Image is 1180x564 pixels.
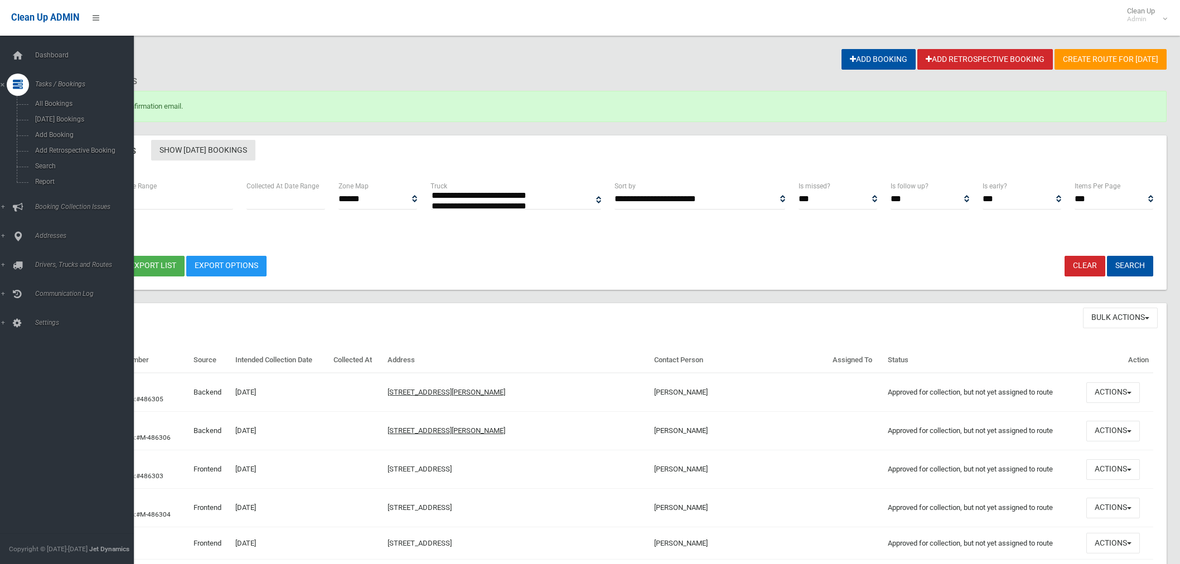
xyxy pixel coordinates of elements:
td: Approved for collection, but not yet assigned to route [883,489,1082,527]
button: Bulk Actions [1083,308,1158,328]
td: Backend [189,373,231,412]
td: [PERSON_NAME] [650,412,828,450]
span: Communication Log [32,290,143,298]
a: #M-486304 [136,510,171,518]
td: [DATE] [231,450,329,489]
a: Add Retrospective Booking [917,49,1053,70]
td: Backend [189,412,231,450]
button: Search [1107,256,1153,276]
th: Action [1082,348,1153,373]
td: [DATE] [231,489,329,527]
strong: Jet Dynamics [89,545,129,553]
span: Copyright © [DATE]-[DATE] [9,545,88,553]
span: Dashboard [32,51,143,59]
a: #M-486306 [136,434,171,441]
span: Settings [32,319,143,327]
a: [STREET_ADDRESS][PERSON_NAME] [388,388,505,396]
a: #486303 [136,472,163,480]
a: [STREET_ADDRESS] [388,465,452,473]
a: [STREET_ADDRESS] [388,539,452,547]
button: Actions [1086,459,1140,480]
span: Tasks / Bookings [32,80,143,88]
td: [PERSON_NAME] [650,489,828,527]
a: Clear [1065,256,1105,276]
td: Approved for collection, but not yet assigned to route [883,412,1082,450]
span: Report [32,178,134,186]
span: Add Retrospective Booking [32,147,134,154]
button: Actions [1086,421,1140,441]
th: Booking Number [91,348,189,373]
td: Frontend [189,450,231,489]
th: Status [883,348,1082,373]
span: Addresses [32,232,143,240]
th: Contact Person [650,348,828,373]
td: [PERSON_NAME] [650,527,828,560]
a: Show [DATE] Bookings [151,140,255,161]
span: Search [32,162,134,170]
label: Truck [431,180,447,192]
small: Companions: [96,510,172,518]
button: Actions [1086,533,1140,553]
div: Booking sent confirmation email. [49,91,1167,122]
td: Approved for collection, but not yet assigned to route [883,373,1082,412]
span: All Bookings [32,100,134,108]
th: Assigned To [828,348,883,373]
a: [STREET_ADDRESS][PERSON_NAME] [388,426,505,435]
td: [DATE] [231,412,329,450]
td: Frontend [189,527,231,560]
span: Clean Up ADMIN [11,12,79,23]
span: Clean Up [1121,7,1166,23]
th: Collected At [329,348,383,373]
a: #486305 [136,395,163,403]
td: [DATE] [231,373,329,412]
a: Export Options [186,256,267,276]
span: Drivers, Trucks and Routes [32,261,143,269]
span: Add Booking [32,131,134,139]
td: [PERSON_NAME] [650,373,828,412]
td: Approved for collection, but not yet assigned to route [883,527,1082,560]
button: Actions [1086,498,1140,518]
td: Frontend [189,489,231,527]
a: Add Booking [842,49,916,70]
span: Booking Collection Issues [32,203,143,211]
button: Actions [1086,382,1140,403]
small: Companions: [96,434,172,441]
span: [DATE] Bookings [32,115,134,123]
td: [PERSON_NAME] [650,450,828,489]
td: Approved for collection, but not yet assigned to route [883,450,1082,489]
td: [DATE] [231,527,329,560]
small: Admin [1127,15,1155,23]
th: Source [189,348,231,373]
button: Export list [122,256,185,276]
a: [STREET_ADDRESS] [388,503,452,512]
th: Intended Collection Date [231,348,329,373]
a: Create route for [DATE] [1055,49,1167,70]
th: Address [383,348,650,373]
